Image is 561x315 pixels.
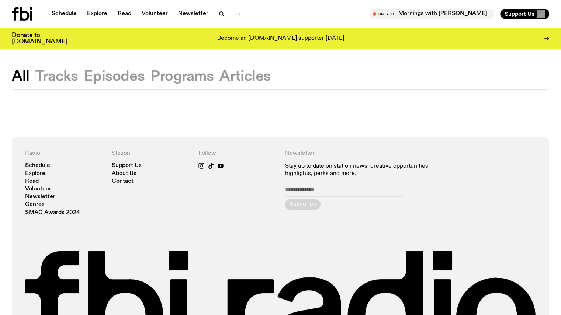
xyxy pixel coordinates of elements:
[377,11,491,17] span: Tune in live
[25,194,55,200] a: Newsletter
[113,9,136,19] a: Read
[112,163,142,168] a: Support Us
[285,199,321,210] button: Subscribe
[217,35,344,42] p: Become an [DOMAIN_NAME] supporter [DATE]
[25,202,45,207] a: Genres
[174,9,213,19] a: Newsletter
[12,70,30,83] button: All
[137,9,172,19] a: Volunteer
[285,150,449,157] h4: Newsletter
[219,70,271,83] button: Articles
[25,186,51,192] a: Volunteer
[25,163,50,168] a: Schedule
[500,9,549,19] button: Support Us
[25,171,45,176] a: Explore
[25,210,80,216] a: SMAC Awards 2024
[112,171,136,176] a: About Us
[150,70,214,83] button: Programs
[112,150,190,157] h4: Station
[285,163,449,177] p: Stay up to date on station news, creative opportunities, highlights, perks and more.
[25,150,103,157] h4: Radio
[25,179,39,184] a: Read
[35,70,78,83] button: Tracks
[47,9,81,19] a: Schedule
[369,9,494,19] button: On AirMornings with [PERSON_NAME] / I Love My Computer :3
[198,150,276,157] h4: Follow
[83,9,112,19] a: Explore
[84,70,145,83] button: Episodes
[12,32,67,45] h3: Donate to [DOMAIN_NAME]
[505,11,534,17] span: Support Us
[112,179,134,184] a: Contact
